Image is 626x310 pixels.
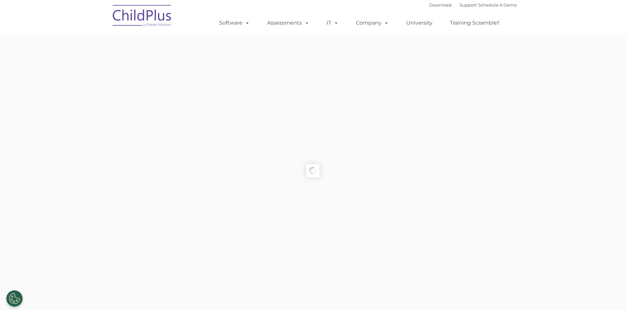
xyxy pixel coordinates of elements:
[213,16,256,30] a: Software
[320,16,345,30] a: IT
[478,2,517,8] a: Schedule A Demo
[429,2,517,8] font: |
[443,16,506,30] a: Training Scramble!!
[349,16,395,30] a: Company
[6,290,23,307] button: Cookies Settings
[459,2,477,8] a: Support
[400,16,439,30] a: University
[261,16,316,30] a: Assessments
[429,2,452,8] a: Download
[109,0,175,33] img: ChildPlus by Procare Solutions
